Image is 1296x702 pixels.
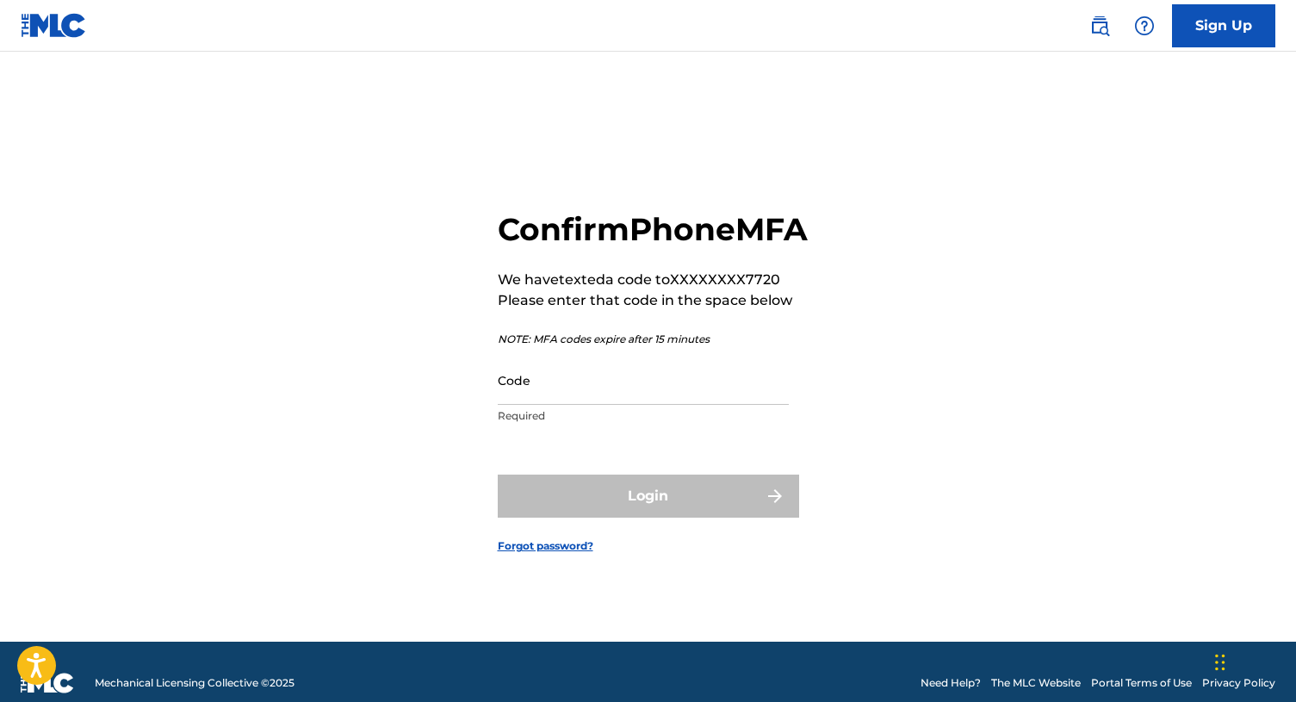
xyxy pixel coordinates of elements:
a: Forgot password? [498,538,593,554]
iframe: Chat Widget [1210,619,1296,702]
img: MLC Logo [21,13,87,38]
p: Please enter that code in the space below [498,290,808,311]
a: The MLC Website [991,675,1081,691]
img: search [1089,16,1110,36]
div: Drag [1215,637,1225,688]
p: We have texted a code to XXXXXXXX7720 [498,270,808,290]
p: Required [498,408,789,424]
div: Help [1127,9,1162,43]
span: Mechanical Licensing Collective © 2025 [95,675,295,691]
a: Portal Terms of Use [1091,675,1192,691]
a: Privacy Policy [1202,675,1275,691]
a: Sign Up [1172,4,1275,47]
p: NOTE: MFA codes expire after 15 minutes [498,332,808,347]
a: Need Help? [921,675,981,691]
h2: Confirm Phone MFA [498,210,808,249]
img: help [1134,16,1155,36]
a: Public Search [1082,9,1117,43]
img: logo [21,673,74,693]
